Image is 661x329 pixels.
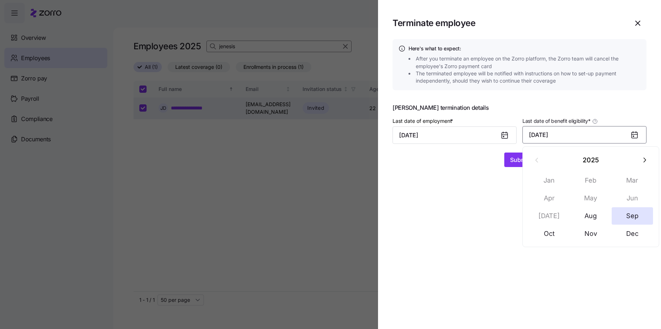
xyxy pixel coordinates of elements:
button: Jun [612,190,653,207]
button: [DATE] [529,207,570,225]
button: [DATE] [522,126,646,143]
span: The terminated employee will be notified with instructions on how to set-up payment independently... [416,70,643,85]
button: Nov [570,225,612,242]
button: Dec [612,225,653,242]
button: Jan [529,172,570,189]
button: 2025 [546,151,636,168]
button: May [570,190,612,207]
button: Aug [570,207,612,225]
span: After you terminate an employee on the Zorro platform, the Zorro team will cancel the employee's ... [416,55,643,70]
button: Sep [612,207,653,225]
button: Mar [612,172,653,189]
button: Oct [529,225,570,242]
label: Last date of employment [393,117,455,125]
h4: Here's what to expect: [408,45,641,52]
button: Apr [529,190,570,207]
h1: Terminate employee [393,17,623,29]
span: Submit [510,155,529,164]
button: Submit [504,153,535,167]
button: Feb [570,172,612,189]
span: Last date of benefit eligibility * [522,117,591,125]
span: [PERSON_NAME] termination details [393,105,646,111]
input: MM/DD/YYYY [393,126,517,144]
